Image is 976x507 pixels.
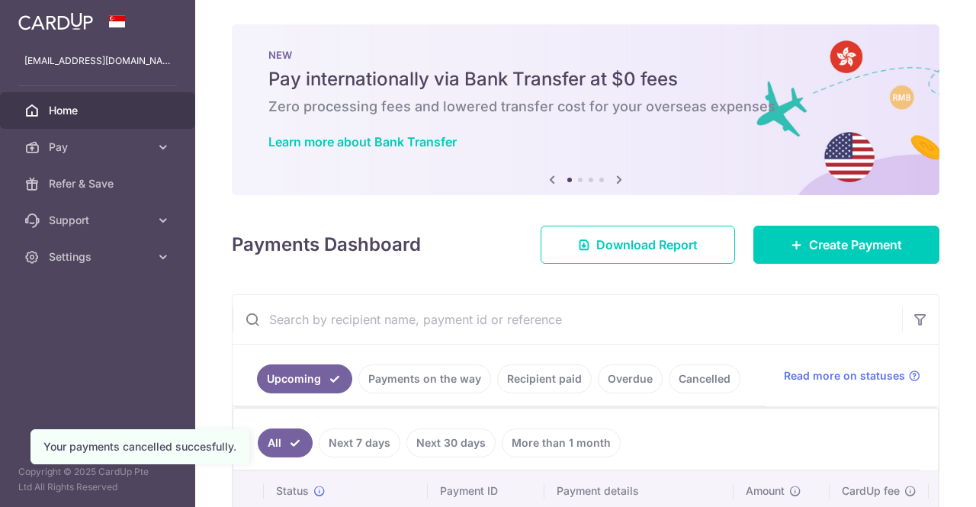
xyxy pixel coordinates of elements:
h6: Zero processing fees and lowered transfer cost for your overseas expenses [268,98,903,116]
a: Read more on statuses [784,368,920,383]
h5: Pay internationally via Bank Transfer at $0 fees [268,67,903,91]
a: Download Report [541,226,735,264]
span: Refer & Save [49,176,149,191]
a: Next 7 days [319,428,400,457]
a: Upcoming [257,364,352,393]
a: Payments on the way [358,364,491,393]
a: Learn more about Bank Transfer [268,134,457,149]
span: Settings [49,249,149,265]
a: Cancelled [669,364,740,393]
span: Read more on statuses [784,368,905,383]
span: Create Payment [809,236,902,254]
input: Search by recipient name, payment id or reference [233,295,902,344]
span: Home [49,103,149,118]
span: Download Report [596,236,698,254]
a: All [258,428,313,457]
img: CardUp [18,12,93,30]
div: Your payments cancelled succesfully. [43,439,236,454]
span: CardUp fee [842,483,900,499]
p: [EMAIL_ADDRESS][DOMAIN_NAME] [24,53,171,69]
span: Support [49,213,149,228]
a: Next 30 days [406,428,496,457]
a: More than 1 month [502,428,621,457]
a: Recipient paid [497,364,592,393]
span: Status [276,483,309,499]
span: Pay [49,140,149,155]
a: Create Payment [753,226,939,264]
p: NEW [268,49,903,61]
span: Amount [746,483,785,499]
h4: Payments Dashboard [232,231,421,258]
iframe: Opens a widget where you can find more information [878,461,961,499]
img: Bank transfer banner [232,24,939,195]
a: Overdue [598,364,663,393]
